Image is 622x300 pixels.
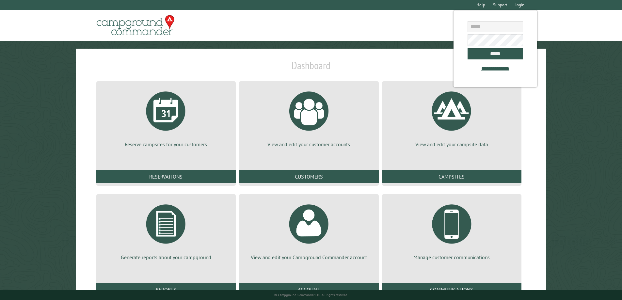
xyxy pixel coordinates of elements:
[104,199,228,261] a: Generate reports about your campground
[104,141,228,148] p: Reserve campsites for your customers
[95,13,176,38] img: Campground Commander
[96,283,236,296] a: Reports
[104,254,228,261] p: Generate reports about your campground
[390,199,514,261] a: Manage customer communications
[239,283,378,296] a: Account
[96,170,236,183] a: Reservations
[390,254,514,261] p: Manage customer communications
[104,87,228,148] a: Reserve campsites for your customers
[274,293,348,297] small: © Campground Commander LLC. All rights reserved.
[247,199,371,261] a: View and edit your Campground Commander account
[390,141,514,148] p: View and edit your campsite data
[247,254,371,261] p: View and edit your Campground Commander account
[382,170,521,183] a: Campsites
[239,170,378,183] a: Customers
[382,283,521,296] a: Communications
[95,59,528,77] h1: Dashboard
[390,87,514,148] a: View and edit your campsite data
[247,87,371,148] a: View and edit your customer accounts
[247,141,371,148] p: View and edit your customer accounts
